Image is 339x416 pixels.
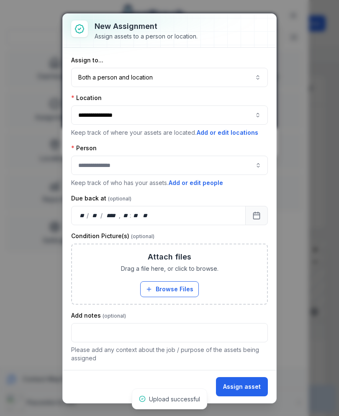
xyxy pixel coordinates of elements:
button: Add or edit people [168,178,223,187]
label: Due back at [71,194,131,203]
input: assignment-add:person-label [71,156,268,175]
div: : [130,211,132,220]
label: Person [71,144,97,152]
div: / [100,211,103,220]
span: Drag a file here, or click to browse. [121,264,218,273]
div: , [119,211,121,220]
p: Please add any context about the job / purpose of the assets being assigned [71,346,268,362]
div: day, [78,211,87,220]
button: Calendar [245,206,268,225]
label: Condition Picture(s) [71,232,154,240]
div: minute, [132,211,140,220]
button: Both a person and location [71,68,268,87]
button: Browse Files [140,281,199,297]
h3: Attach files [148,251,191,263]
p: Keep track of where your assets are located. [71,128,268,137]
div: year, [103,211,119,220]
div: month, [90,211,101,220]
label: Assign to... [71,56,103,64]
div: am/pm, [141,211,150,220]
span: Upload successful [149,395,200,403]
h3: New assignment [95,21,198,32]
div: Assign assets to a person or location. [95,32,198,41]
button: Add or edit locations [196,128,259,137]
p: Keep track of who has your assets. [71,178,268,187]
label: Condition [71,369,125,377]
label: Add notes [71,311,126,320]
div: hour, [121,211,130,220]
div: / [87,211,90,220]
label: Location [71,94,102,102]
button: Assign asset [216,377,268,396]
